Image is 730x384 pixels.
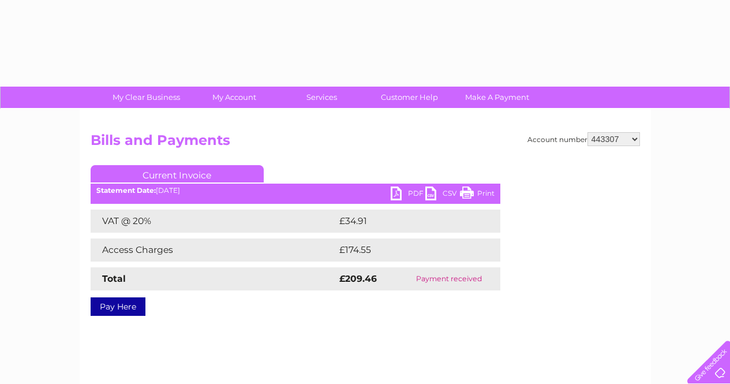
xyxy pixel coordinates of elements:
a: My Clear Business [99,87,194,108]
a: Customer Help [362,87,457,108]
a: Services [274,87,369,108]
div: Account number [527,132,640,146]
td: Access Charges [91,238,336,262]
a: CSV [425,187,460,203]
td: Payment received [398,267,500,290]
a: My Account [186,87,282,108]
h2: Bills and Payments [91,132,640,154]
div: [DATE] [91,187,500,195]
td: £174.55 [336,238,478,262]
td: £34.91 [336,210,476,233]
a: Make A Payment [450,87,545,108]
a: PDF [391,187,425,203]
td: VAT @ 20% [91,210,336,233]
a: Print [460,187,495,203]
strong: £209.46 [339,273,377,284]
b: Statement Date: [96,186,156,195]
a: Current Invoice [91,165,264,182]
a: Pay Here [91,297,145,316]
strong: Total [102,273,126,284]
